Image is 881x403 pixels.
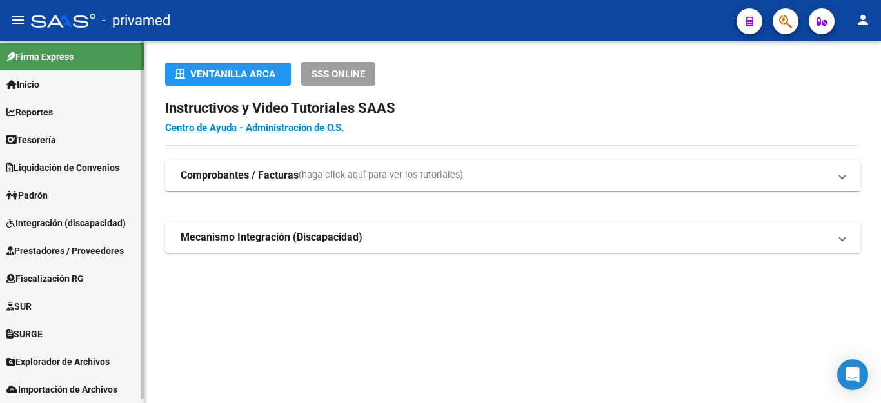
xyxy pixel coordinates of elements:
mat-icon: person [855,12,871,28]
strong: Mecanismo Integración (Discapacidad) [181,230,362,244]
strong: Comprobantes / Facturas [181,168,299,182]
div: Ventanilla ARCA [175,63,281,86]
span: Liquidación de Convenios [6,161,119,175]
span: - privamed [102,6,170,35]
div: Open Intercom Messenger [837,359,868,390]
h2: Instructivos y Video Tutoriales SAAS [165,96,860,121]
span: Integración (discapacidad) [6,216,126,230]
mat-icon: menu [10,12,26,28]
span: Prestadores / Proveedores [6,244,124,258]
span: Padrón [6,188,48,202]
span: Importación de Archivos [6,382,117,397]
span: Explorador de Archivos [6,355,110,369]
mat-expansion-panel-header: Comprobantes / Facturas(haga click aquí para ver los tutoriales) [165,160,860,191]
span: SUR [6,299,32,313]
span: Reportes [6,105,53,119]
span: Fiscalización RG [6,271,84,286]
span: Firma Express [6,50,74,64]
button: Ventanilla ARCA [165,63,291,86]
span: (haga click aquí para ver los tutoriales) [299,168,463,182]
mat-expansion-panel-header: Mecanismo Integración (Discapacidad) [165,222,860,253]
span: SSS ONLINE [312,68,365,80]
a: Centro de Ayuda - Administración de O.S. [165,122,344,133]
button: SSS ONLINE [301,62,375,86]
span: Tesorería [6,133,56,147]
span: SURGE [6,327,43,341]
span: Inicio [6,77,39,92]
